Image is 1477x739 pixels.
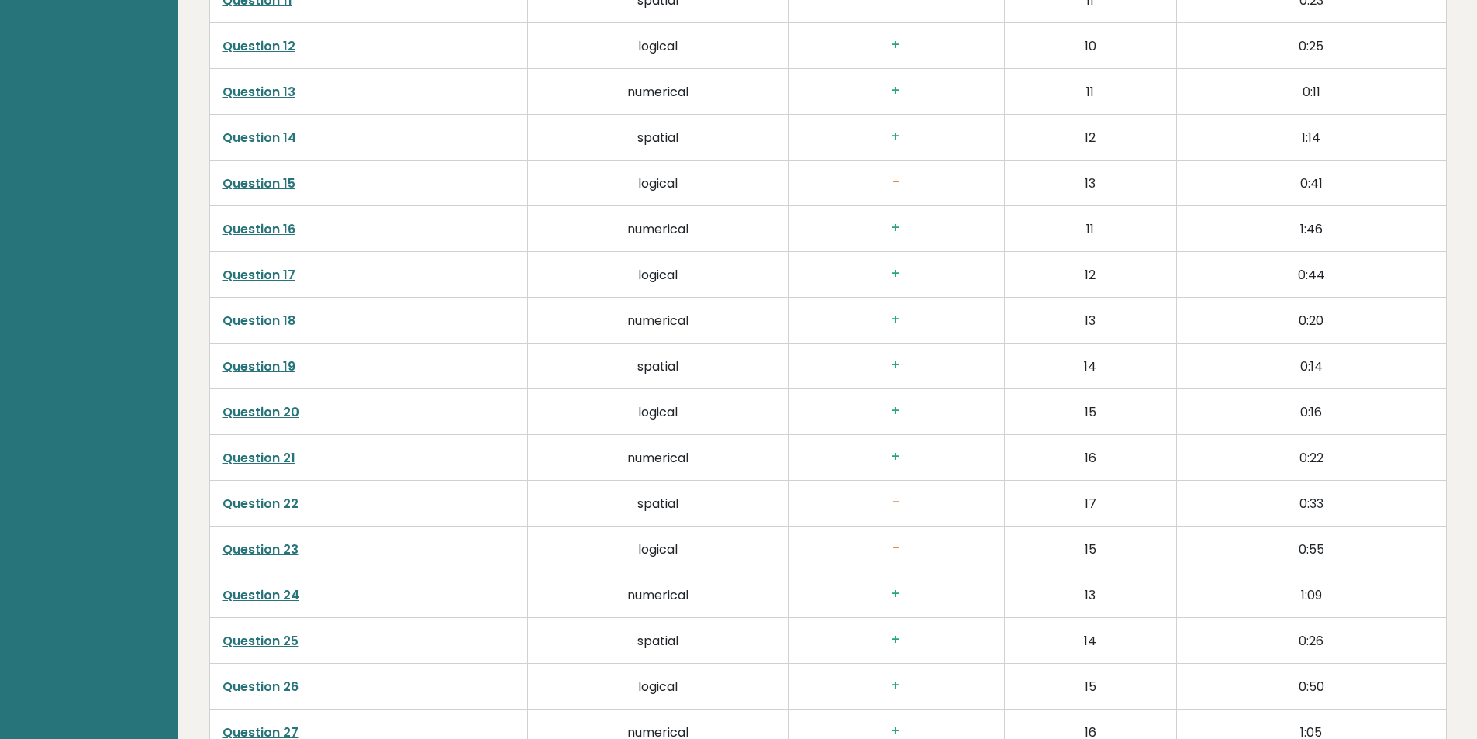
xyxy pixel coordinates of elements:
a: Question 17 [223,266,295,284]
td: 12 [1004,115,1176,161]
a: Question 14 [223,129,296,147]
a: Question 20 [223,403,299,421]
td: 0:11 [1176,69,1446,115]
h3: + [801,678,992,694]
td: numerical [528,206,789,252]
td: 13 [1004,298,1176,344]
h3: + [801,266,992,282]
td: 0:16 [1176,389,1446,435]
td: logical [528,389,789,435]
h3: + [801,357,992,374]
td: 0:50 [1176,664,1446,710]
a: Question 13 [223,83,295,101]
td: spatial [528,115,789,161]
td: 0:22 [1176,435,1446,481]
td: 15 [1004,664,1176,710]
td: 11 [1004,69,1176,115]
h3: + [801,632,992,648]
td: 16 [1004,435,1176,481]
td: 0:25 [1176,23,1446,69]
a: Question 19 [223,357,295,375]
td: 13 [1004,161,1176,206]
td: 1:46 [1176,206,1446,252]
td: numerical [528,69,789,115]
a: Question 23 [223,540,299,558]
td: 0:26 [1176,618,1446,664]
td: 0:20 [1176,298,1446,344]
td: spatial [528,618,789,664]
td: logical [528,664,789,710]
h3: - [801,174,992,191]
td: 17 [1004,481,1176,527]
h3: + [801,312,992,328]
a: Question 25 [223,632,299,650]
td: 0:44 [1176,252,1446,298]
td: 10 [1004,23,1176,69]
a: Question 22 [223,495,299,513]
h3: + [801,129,992,145]
td: 1:09 [1176,572,1446,618]
td: 13 [1004,572,1176,618]
h3: + [801,83,992,99]
h3: - [801,495,992,511]
td: logical [528,252,789,298]
td: logical [528,527,789,572]
h3: + [801,37,992,54]
td: logical [528,23,789,69]
td: 0:14 [1176,344,1446,389]
a: Question 26 [223,678,299,696]
td: 0:55 [1176,527,1446,572]
td: 0:33 [1176,481,1446,527]
a: Question 18 [223,312,295,330]
h3: + [801,449,992,465]
td: 12 [1004,252,1176,298]
a: Question 24 [223,586,299,604]
h3: + [801,220,992,237]
td: numerical [528,298,789,344]
h3: + [801,403,992,420]
a: Question 12 [223,37,295,55]
td: 0:41 [1176,161,1446,206]
td: 14 [1004,344,1176,389]
td: 14 [1004,618,1176,664]
td: logical [528,161,789,206]
td: 15 [1004,527,1176,572]
td: 15 [1004,389,1176,435]
a: Question 15 [223,174,295,192]
td: 1:14 [1176,115,1446,161]
h3: - [801,540,992,557]
a: Question 21 [223,449,295,467]
td: 11 [1004,206,1176,252]
td: spatial [528,344,789,389]
td: numerical [528,435,789,481]
td: numerical [528,572,789,618]
h3: + [801,586,992,603]
td: spatial [528,481,789,527]
a: Question 16 [223,220,295,238]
